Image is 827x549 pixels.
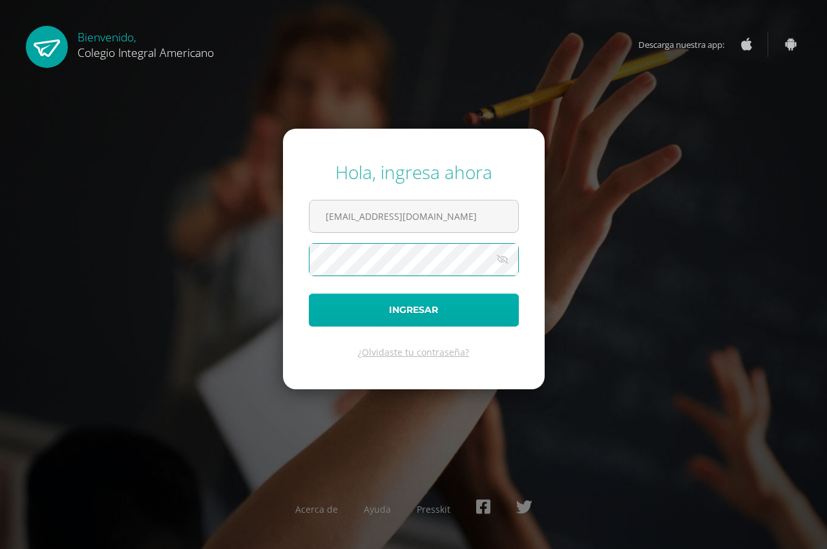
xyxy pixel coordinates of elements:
div: Bienvenido, [78,26,214,60]
a: ¿Olvidaste tu contraseña? [358,346,469,358]
a: Presskit [417,503,450,515]
button: Ingresar [309,294,519,327]
input: Correo electrónico o usuario [309,200,518,232]
span: Colegio Integral Americano [78,45,214,60]
span: Descarga nuestra app: [638,32,737,57]
a: Ayuda [364,503,391,515]
div: Hola, ingresa ahora [309,160,519,184]
a: Acerca de [295,503,338,515]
